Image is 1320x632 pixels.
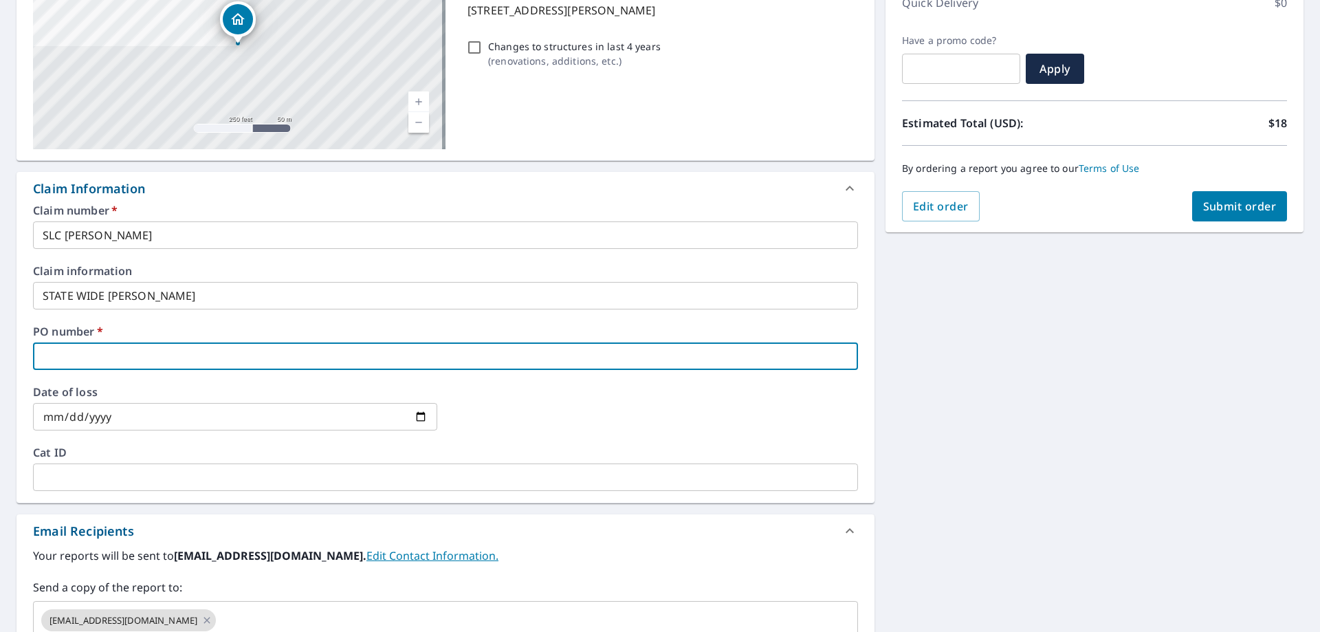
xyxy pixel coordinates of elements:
div: Email Recipients [33,522,134,541]
div: Email Recipients [16,514,874,547]
label: Date of loss [33,386,437,397]
label: Have a promo code? [902,34,1020,47]
span: [EMAIL_ADDRESS][DOMAIN_NAME] [41,614,206,627]
a: Current Level 17, Zoom Out [408,112,429,133]
div: Dropped pin, building 1, Residential property, 291 N 100 W Tooele, UT 84074 [220,1,256,44]
span: Edit order [913,199,969,214]
a: EditContactInfo [366,548,498,563]
label: Claim information [33,265,858,276]
b: [EMAIL_ADDRESS][DOMAIN_NAME]. [174,548,366,563]
p: [STREET_ADDRESS][PERSON_NAME] [467,2,852,19]
p: ( renovations, additions, etc. ) [488,54,661,68]
span: Submit order [1203,199,1277,214]
p: By ordering a report you agree to our [902,162,1287,175]
label: Send a copy of the report to: [33,579,858,596]
label: Your reports will be sent to [33,547,858,564]
label: Cat ID [33,447,858,458]
p: $18 [1268,115,1287,131]
div: Claim Information [33,179,145,198]
p: Changes to structures in last 4 years [488,39,661,54]
button: Submit order [1192,191,1288,221]
p: Estimated Total (USD): [902,115,1094,131]
label: Claim number [33,205,858,216]
a: Terms of Use [1079,162,1140,175]
a: Current Level 17, Zoom In [408,91,429,112]
button: Edit order [902,191,980,221]
div: Claim Information [16,172,874,205]
div: [EMAIL_ADDRESS][DOMAIN_NAME] [41,609,216,631]
label: PO number [33,326,858,337]
button: Apply [1026,54,1084,84]
span: Apply [1037,61,1073,76]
